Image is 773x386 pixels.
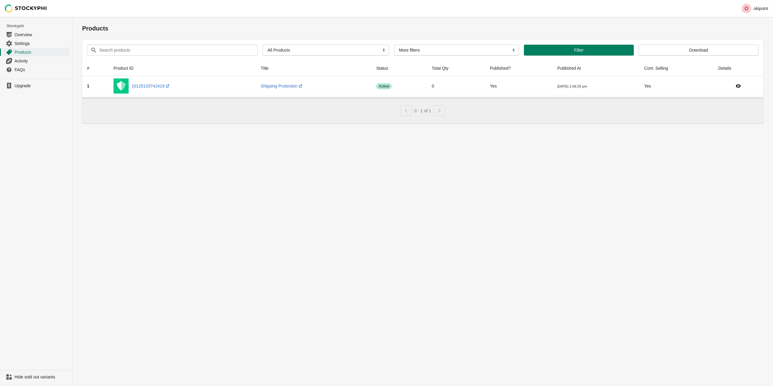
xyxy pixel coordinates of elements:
[376,83,392,89] span: active
[14,83,69,89] span: Upgrade
[485,60,552,76] th: Published?
[99,45,247,56] input: Search products
[2,48,70,56] a: Products
[739,2,771,14] button: Avatar with initials Ookipoint
[5,5,47,12] img: Stockyphi
[261,84,303,88] a: Shipping Protection(opens a new window)
[87,84,89,88] span: 1
[7,23,72,29] span: Stockyphi
[14,58,69,64] span: Activity
[2,65,70,74] a: FAQs
[82,24,763,33] h1: Products
[414,108,431,113] span: 0 - 1 of 1
[557,84,587,88] small: [DATE] 1:58:25 pm
[2,30,70,39] a: Overview
[2,81,70,90] a: Upgrade
[2,56,70,65] a: Activity
[82,60,109,76] th: #
[485,76,552,96] td: Yes
[14,40,69,46] span: Settings
[639,76,714,96] td: Yes
[371,60,427,76] th: Status
[714,60,763,76] th: Details
[14,374,69,380] span: Hide sold out variants
[14,49,69,55] span: Products
[689,48,708,53] span: Download
[2,39,70,48] a: Settings
[639,45,759,56] button: Download
[574,48,584,53] span: Filter
[132,84,171,88] a: 10125133742419(opens a new window)
[639,60,714,76] th: Cont. Selling
[14,32,69,38] span: Overview
[427,60,485,76] th: Total Qty
[14,67,69,73] span: FAQs
[109,60,256,76] th: Product ID
[400,103,445,116] nav: Pagination
[256,60,371,76] th: Title
[742,4,751,13] span: Avatar with initials O
[754,6,768,11] p: okipoint
[114,78,129,94] img: shipping-protection-image.png
[745,6,748,11] text: O
[524,45,634,56] button: Filter
[427,76,485,96] td: 0
[553,60,639,76] th: Published At
[2,373,70,381] a: Hide sold out variants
